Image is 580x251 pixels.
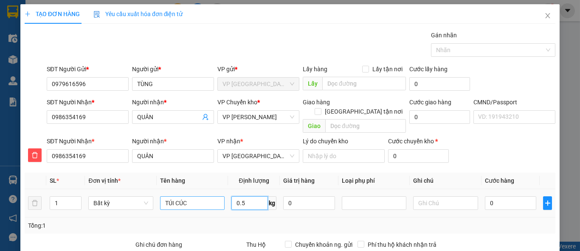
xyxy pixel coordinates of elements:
[217,64,299,74] div: VP gửi
[303,119,325,133] span: Giao
[303,66,327,73] span: Lấy hàng
[321,107,406,116] span: [GEOGRAPHIC_DATA] tận nơi
[322,77,406,90] input: Dọc đường
[410,173,481,189] th: Ghi chú
[303,138,348,145] label: Lý do chuyển kho
[222,111,294,123] span: VP Hoàng Gia
[47,149,129,163] input: SĐT người nhận
[132,137,214,146] div: Người nhận
[93,11,100,18] img: icon
[409,110,470,124] input: Cước giao hàng
[544,12,551,19] span: close
[409,77,470,91] input: Cước lấy hàng
[222,78,294,90] span: VP Bắc Sơn
[409,66,448,73] label: Cước lấy hàng
[47,64,129,74] div: SĐT Người Gửi
[160,177,185,184] span: Tên hàng
[47,137,129,146] div: SĐT Người Nhận
[11,11,74,53] img: logo.jpg
[11,58,127,86] b: GỬI : VP [GEOGRAPHIC_DATA]
[217,99,257,106] span: VP Chuyển kho
[413,196,478,210] input: Ghi Chú
[369,64,406,74] span: Lấy tận nơi
[303,77,322,90] span: Lấy
[473,98,555,107] div: CMND/Passport
[283,196,335,210] input: 0
[292,240,356,249] span: Chuyển khoản ng. gửi
[409,99,451,106] label: Cước giao hàng
[303,99,330,106] span: Giao hàng
[202,114,209,120] span: user-add
[79,21,355,31] li: 271 - [PERSON_NAME] - [GEOGRAPHIC_DATA] - [GEOGRAPHIC_DATA]
[222,150,294,162] span: VP Bình Thuận
[485,177,514,184] span: Cước hàng
[28,196,42,210] button: delete
[25,11,31,17] span: plus
[47,98,129,107] div: SĐT Người Nhận
[338,173,410,189] th: Loại phụ phí
[543,200,552,206] span: plus
[28,221,225,230] div: Tổng: 1
[93,11,183,17] span: Yêu cầu xuất hóa đơn điện tử
[93,197,148,209] span: Bất kỳ
[50,177,56,184] span: SL
[364,240,440,249] span: Phí thu hộ khách nhận trả
[325,119,406,133] input: Dọc đường
[536,4,560,28] button: Close
[88,177,120,184] span: Đơn vị tính
[217,138,240,145] span: VP nhận
[28,148,42,162] button: delete
[132,149,214,163] input: Tên người nhận
[135,241,182,248] label: Ghi chú đơn hàng
[132,98,214,107] div: Người nhận
[239,177,269,184] span: Định lượng
[28,152,41,159] span: delete
[431,32,457,39] label: Gán nhãn
[303,149,385,163] input: Lý do chuyển kho
[388,137,449,146] div: Cước chuyển kho
[25,11,80,17] span: TẠO ĐƠN HÀNG
[132,64,214,74] div: Người gửi
[543,196,552,210] button: plus
[246,241,266,248] span: Thu Hộ
[160,196,225,210] input: VD: Bàn, Ghế
[283,177,315,184] span: Giá trị hàng
[268,196,276,210] span: kg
